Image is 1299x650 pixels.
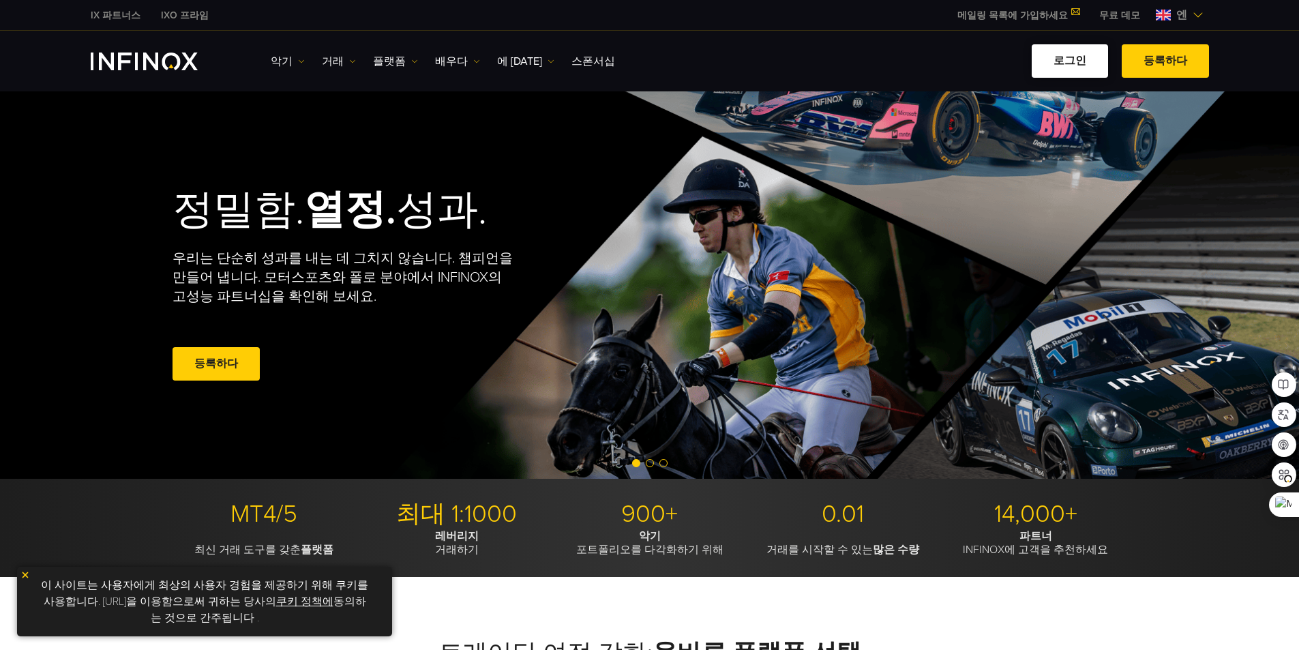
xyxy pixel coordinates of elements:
font: IX 파트너스 [91,10,140,21]
font: 악기 [639,529,661,543]
font: 거래를 시작할 수 있는 [766,543,873,557]
font: 등록하다 [1144,54,1187,68]
font: 등록하다 [194,357,238,370]
a: INFINOX 로고 [91,53,230,70]
span: 슬라이드 1로 이동 [632,459,640,467]
font: 정밀함. [173,186,304,235]
a: 쿠키 정책에 [276,595,333,608]
font: 900+ [621,499,678,529]
font: 플랫폼 [301,543,333,557]
font: 이 사이트는 사용자에게 최상의 사용자 경험을 제공하기 위해 쿠키를 사용합니다. [URL]을 이용함으로써 귀하는 당사의 [41,578,368,608]
font: 파트너 [1019,529,1052,543]
font: 메일링 목록에 가입하세요 [957,10,1068,21]
font: 열정. [304,186,396,235]
span: 슬라이드 3으로 이동 [659,459,668,467]
a: 메일링 목록에 가입하세요 [947,10,1089,21]
font: 스폰서십 [571,55,615,68]
span: 슬라이드 2로 이동 [646,459,654,467]
font: INFINOX에 고객을 추천하세요 [963,543,1108,557]
font: 무료 데모 [1099,10,1140,21]
font: 배우다 [435,55,468,68]
a: 플랫폼 [373,53,418,70]
a: 로그인 [1032,44,1108,78]
font: 0.01 [822,499,864,529]
font: IXO 프라임 [161,10,209,21]
font: 에 [DATE] [497,55,542,68]
a: 인피녹스 [151,8,219,23]
img: 노란색 닫기 아이콘 [20,570,30,580]
a: 악기 [271,53,305,70]
font: 최신 거래 도구를 갖춘 [194,543,301,557]
a: 인피녹스 [80,8,151,23]
font: 로그인 [1054,54,1086,68]
font: 엔 [1176,8,1187,22]
font: 플랫폼 [373,55,406,68]
font: MT4/5 [230,499,297,529]
font: 14,000+ [994,499,1077,529]
a: 등록하다 [1122,44,1209,78]
font: 많은 수량 [873,543,919,557]
a: 인피녹스 메뉴 [1089,8,1150,23]
font: 포트폴리오를 다각화하기 위해 [576,543,723,557]
font: 레버리지 [435,529,479,543]
font: 우리는 단순히 성과를 내는 데 그치지 않습니다. 챔피언을 만들어 냅니다. 모터스포츠와 폴로 분야에서 INFINOX의 고성능 파트너십을 확인해 보세요. [173,250,513,305]
font: 악기 [271,55,293,68]
a: 스폰서십 [571,53,615,70]
font: 거래하기 [435,543,479,557]
a: 배우다 [435,53,480,70]
a: 에 [DATE] [497,53,554,70]
a: 등록하다 [173,347,260,381]
font: 최대 1:1000 [396,499,517,529]
font: 거래 [322,55,344,68]
a: 거래 [322,53,356,70]
font: 성과. [396,186,487,235]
